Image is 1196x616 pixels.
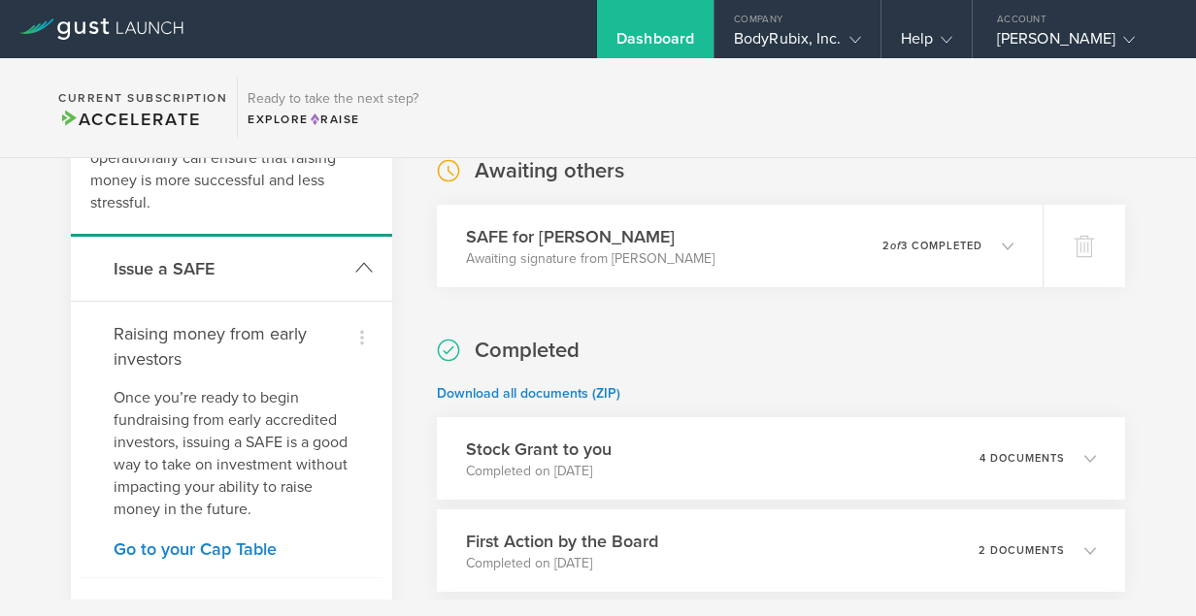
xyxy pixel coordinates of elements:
h2: Awaiting others [475,157,624,185]
a: Go to your Cap Table [114,540,349,558]
em: of [890,240,901,252]
p: 2 documents [979,545,1065,556]
h3: SAFE for [PERSON_NAME] [466,224,714,249]
div: Ready to take the next step?ExploreRaise [237,78,428,138]
div: Explore [248,111,418,128]
h3: Ready to take the next step? [248,92,418,106]
a: Download all documents (ZIP) [437,385,620,402]
div: [PERSON_NAME] [997,29,1162,58]
div: BodyRubix, Inc. [734,29,861,58]
p: 2 3 completed [882,241,982,251]
p: Awaiting signature from [PERSON_NAME] [466,249,714,269]
p: Completed on [DATE] [466,554,658,573]
h3: Stock Grant to you [466,437,612,462]
p: Completed on [DATE] [466,462,612,481]
h2: Current Subscription [58,92,227,104]
div: Help [901,29,952,58]
div: Dashboard [616,29,694,58]
p: 4 documents [980,453,1065,464]
h3: First Action by the Board [466,529,658,554]
h3: Issue a SAFE [114,256,346,281]
h2: Completed [475,337,580,365]
span: Raise [309,113,360,126]
div: Fundraising can be a challenging process. Being prepared both legally and operationally can ensur... [71,83,392,237]
span: Accelerate [58,109,200,130]
h4: Raising money from early investors [114,321,349,372]
p: Once you’re ready to begin fundraising from early accredited investors, issuing a SAFE is a good ... [114,387,349,521]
